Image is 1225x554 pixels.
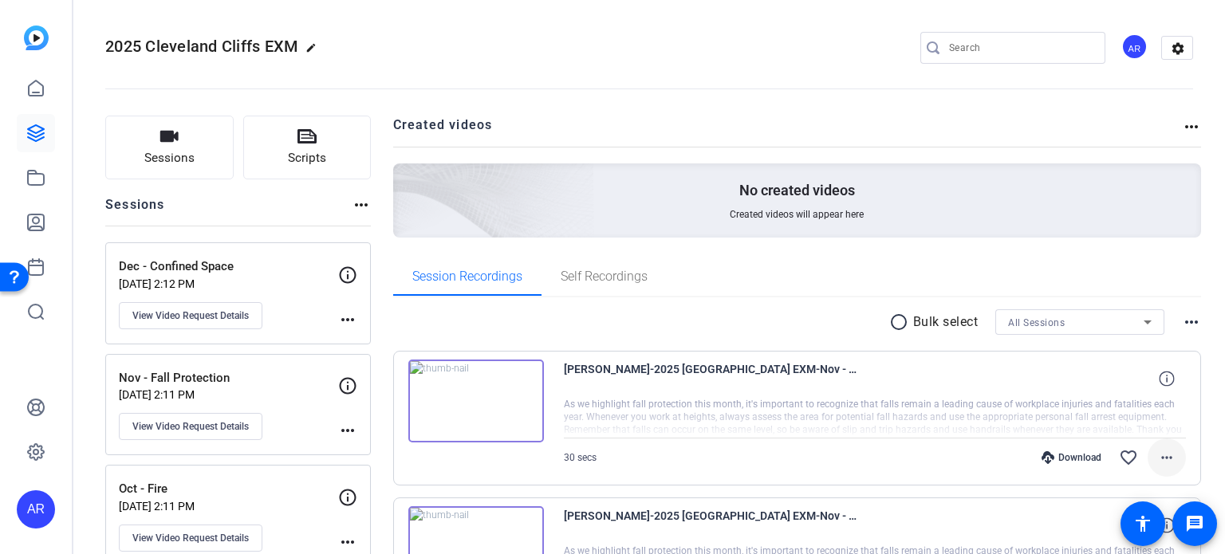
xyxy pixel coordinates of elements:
[338,310,357,329] mat-icon: more_horiz
[739,181,855,200] p: No created videos
[243,116,372,179] button: Scripts
[119,525,262,552] button: View Video Request Details
[338,532,357,552] mat-icon: more_horiz
[1119,448,1138,467] mat-icon: favorite_border
[144,149,195,167] span: Sessions
[338,421,357,440] mat-icon: more_horiz
[564,360,859,398] span: [PERSON_NAME]-2025 [GEOGRAPHIC_DATA] EXM-Nov - Fall Protection-1759258680511-webcam
[412,270,522,283] span: Session Recordings
[730,208,864,221] span: Created videos will appear here
[1157,448,1176,467] mat-icon: more_horiz
[1185,514,1204,533] mat-icon: message
[105,116,234,179] button: Sessions
[1121,33,1148,60] div: AR
[1034,451,1109,464] div: Download
[119,388,338,401] p: [DATE] 2:11 PM
[561,270,648,283] span: Self Recordings
[408,360,544,442] img: thumb-nail
[132,309,249,322] span: View Video Request Details
[132,532,249,544] span: View Video Request Details
[352,195,371,214] mat-icon: more_horiz
[17,490,55,528] div: AR
[119,480,338,498] p: Oct - Fire
[119,413,262,440] button: View Video Request Details
[1008,317,1065,328] span: All Sessions
[889,312,913,332] mat-icon: radio_button_unchecked
[393,116,1183,147] h2: Created videos
[288,149,326,167] span: Scripts
[1182,312,1201,332] mat-icon: more_horiz
[1133,514,1152,533] mat-icon: accessibility
[119,277,338,290] p: [DATE] 2:12 PM
[949,38,1093,57] input: Search
[119,500,338,513] p: [DATE] 2:11 PM
[1182,117,1201,136] mat-icon: more_horiz
[119,302,262,329] button: View Video Request Details
[119,369,338,387] p: Nov - Fall Protection
[132,420,249,433] span: View Video Request Details
[1162,37,1194,61] mat-icon: settings
[564,452,597,463] span: 30 secs
[215,6,595,352] img: Creted videos background
[564,506,859,544] span: [PERSON_NAME]-2025 [GEOGRAPHIC_DATA] EXM-Nov - Fall Protection-1759258574948-webcam
[305,42,325,61] mat-icon: edit
[24,26,49,50] img: blue-gradient.svg
[105,37,297,56] span: 2025 Cleveland Cliffs EXM
[1121,33,1149,61] ngx-avatar: AJ Ruperto
[913,312,979,332] p: Bulk select
[105,195,165,226] h2: Sessions
[119,257,338,276] p: Dec - Confined Space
